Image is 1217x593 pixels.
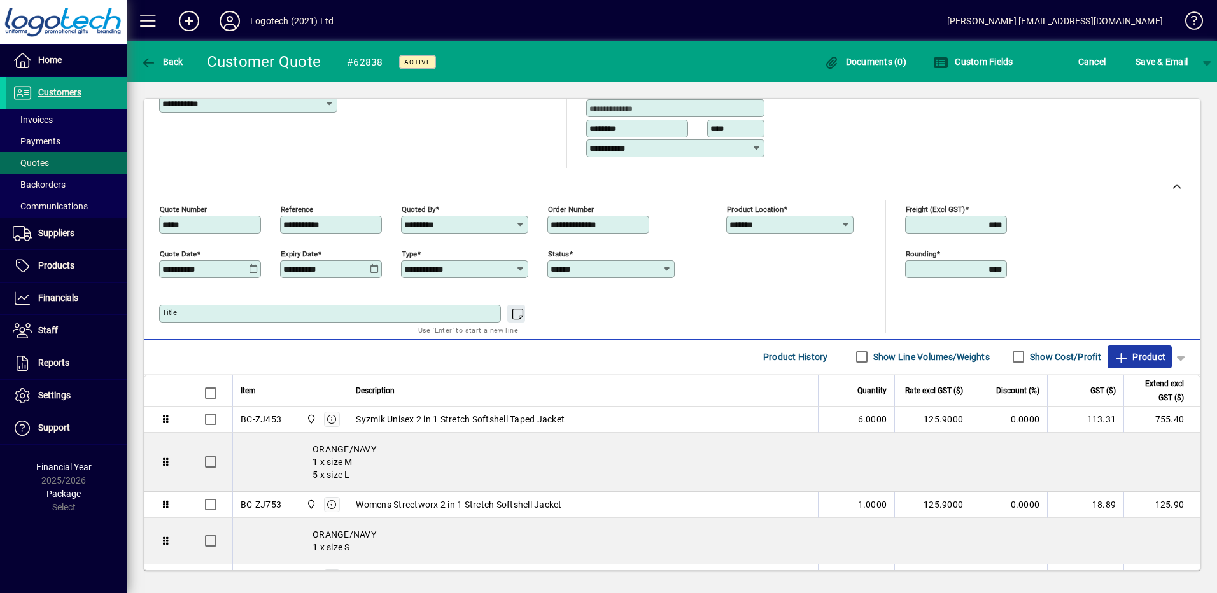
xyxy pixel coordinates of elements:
[1123,492,1200,518] td: 125.90
[347,52,383,73] div: #62838
[1108,345,1172,368] button: Product
[1136,52,1188,72] span: ave & Email
[6,380,127,412] a: Settings
[13,136,60,146] span: Payments
[1176,3,1201,44] a: Knowledge Base
[1078,52,1106,72] span: Cancel
[38,390,71,400] span: Settings
[404,58,431,66] span: Active
[824,57,906,67] span: Documents (0)
[6,283,127,314] a: Financials
[906,204,965,213] mat-label: Freight (excl GST)
[13,158,49,168] span: Quotes
[6,109,127,130] a: Invoices
[871,351,990,363] label: Show Line Volumes/Weights
[6,250,127,282] a: Products
[303,570,318,584] span: Central
[6,315,127,347] a: Staff
[36,462,92,472] span: Financial Year
[6,218,127,249] a: Suppliers
[903,413,963,426] div: 125.9000
[38,358,69,368] span: Reports
[207,52,321,72] div: Customer Quote
[1132,377,1184,405] span: Extend excl GST ($)
[1027,351,1101,363] label: Show Cost/Profit
[356,384,395,398] span: Description
[1114,347,1165,367] span: Product
[13,179,66,190] span: Backorders
[38,325,58,335] span: Staff
[162,308,177,317] mat-label: Title
[13,115,53,125] span: Invoices
[241,498,281,511] div: BC-ZJ753
[548,249,569,258] mat-label: Status
[46,489,81,499] span: Package
[1075,50,1109,73] button: Cancel
[1047,492,1123,518] td: 18.89
[857,384,887,398] span: Quantity
[6,45,127,76] a: Home
[38,55,62,65] span: Home
[758,345,833,368] button: Product History
[241,413,281,426] div: BC-ZJ453
[971,492,1047,518] td: 0.0000
[903,498,963,511] div: 125.9000
[38,228,74,238] span: Suppliers
[1136,57,1141,67] span: S
[356,413,565,426] span: Syzmik Unisex 2 in 1 Stretch Softshell Taped Jacket
[13,201,88,211] span: Communications
[402,249,417,258] mat-label: Type
[6,152,127,174] a: Quotes
[548,204,594,213] mat-label: Order number
[303,498,318,512] span: Central
[727,204,784,213] mat-label: Product location
[160,249,197,258] mat-label: Quote date
[971,407,1047,433] td: 0.0000
[356,498,561,511] span: Womens Streetworx 2 in 1 Stretch Softshell Jacket
[1123,407,1200,433] td: 755.40
[303,412,318,426] span: Central
[137,50,186,73] button: Back
[971,564,1047,590] td: 0.0000
[209,10,250,32] button: Profile
[127,50,197,73] app-page-header-button: Back
[1123,564,1200,590] td: 270.00
[281,204,313,213] mat-label: Reference
[947,11,1163,31] div: [PERSON_NAME] [EMAIL_ADDRESS][DOMAIN_NAME]
[6,347,127,379] a: Reports
[906,249,936,258] mat-label: Rounding
[38,293,78,303] span: Financials
[905,384,963,398] span: Rate excl GST ($)
[6,130,127,152] a: Payments
[996,384,1039,398] span: Discount (%)
[233,518,1200,564] div: ORANGE/NAVY 1 x size S
[6,412,127,444] a: Support
[233,433,1200,491] div: ORANGE/NAVY 1 x size M 5 x size L
[858,413,887,426] span: 6.0000
[763,347,828,367] span: Product History
[6,174,127,195] a: Backorders
[38,260,74,270] span: Products
[250,11,334,31] div: Logotech (2021) Ltd
[820,50,910,73] button: Documents (0)
[241,384,256,398] span: Item
[1090,384,1116,398] span: GST ($)
[141,57,183,67] span: Back
[160,204,207,213] mat-label: Quote number
[281,249,318,258] mat-label: Expiry date
[933,57,1013,67] span: Custom Fields
[930,50,1017,73] button: Custom Fields
[38,87,81,97] span: Customers
[418,323,518,337] mat-hint: Use 'Enter' to start a new line
[38,422,70,433] span: Support
[402,204,435,213] mat-label: Quoted by
[1047,564,1123,590] td: 40.50
[1047,407,1123,433] td: 113.31
[858,498,887,511] span: 1.0000
[6,195,127,217] a: Communications
[1129,50,1194,73] button: Save & Email
[169,10,209,32] button: Add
